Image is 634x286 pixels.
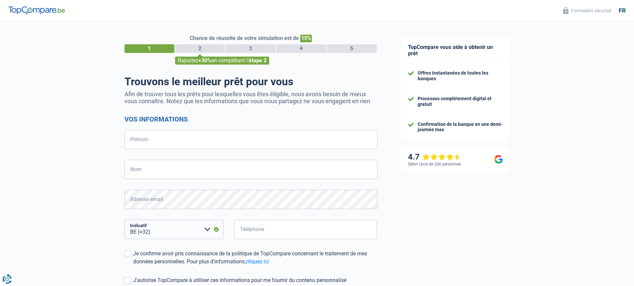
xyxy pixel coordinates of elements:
[133,250,377,266] div: Je confirme avoir pris connaissance de la politique de TopCompare concernant le traitement de mes...
[559,5,615,16] button: Formulaire sécurisé
[124,91,377,105] p: Afin de trouver tous les prêts pour lesquelles vous êtes éligible, nous avons besoin de mieux vou...
[234,220,377,239] input: 401020304
[327,44,377,53] div: 5
[300,35,312,42] span: 15%
[175,57,269,65] div: Rajoutez en complétant l'
[198,57,211,64] span: +30%
[8,6,65,14] img: TopCompare Logo
[175,44,225,53] div: 2
[276,44,326,53] div: 4
[190,35,299,41] span: Chance de réussite de votre simulation est de
[124,44,174,53] div: 1
[124,115,377,123] h2: Vos informations
[249,57,267,64] span: étape 2
[619,7,626,14] div: fr
[418,70,503,82] div: Offres instantanées de toutes les banques
[246,258,269,265] a: cliquez ici
[408,152,462,162] div: 4.7
[418,96,503,107] div: Processus complètement digital et gratuit
[124,75,377,88] h1: Trouvons le meilleur prêt pour vous
[418,122,503,133] div: Confirmation de la banque en une demi-journée max
[226,44,276,53] div: 3
[401,37,510,64] div: TopCompare vous aide à obtenir un prêt
[408,162,461,166] div: Selon l’avis de 266 personnes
